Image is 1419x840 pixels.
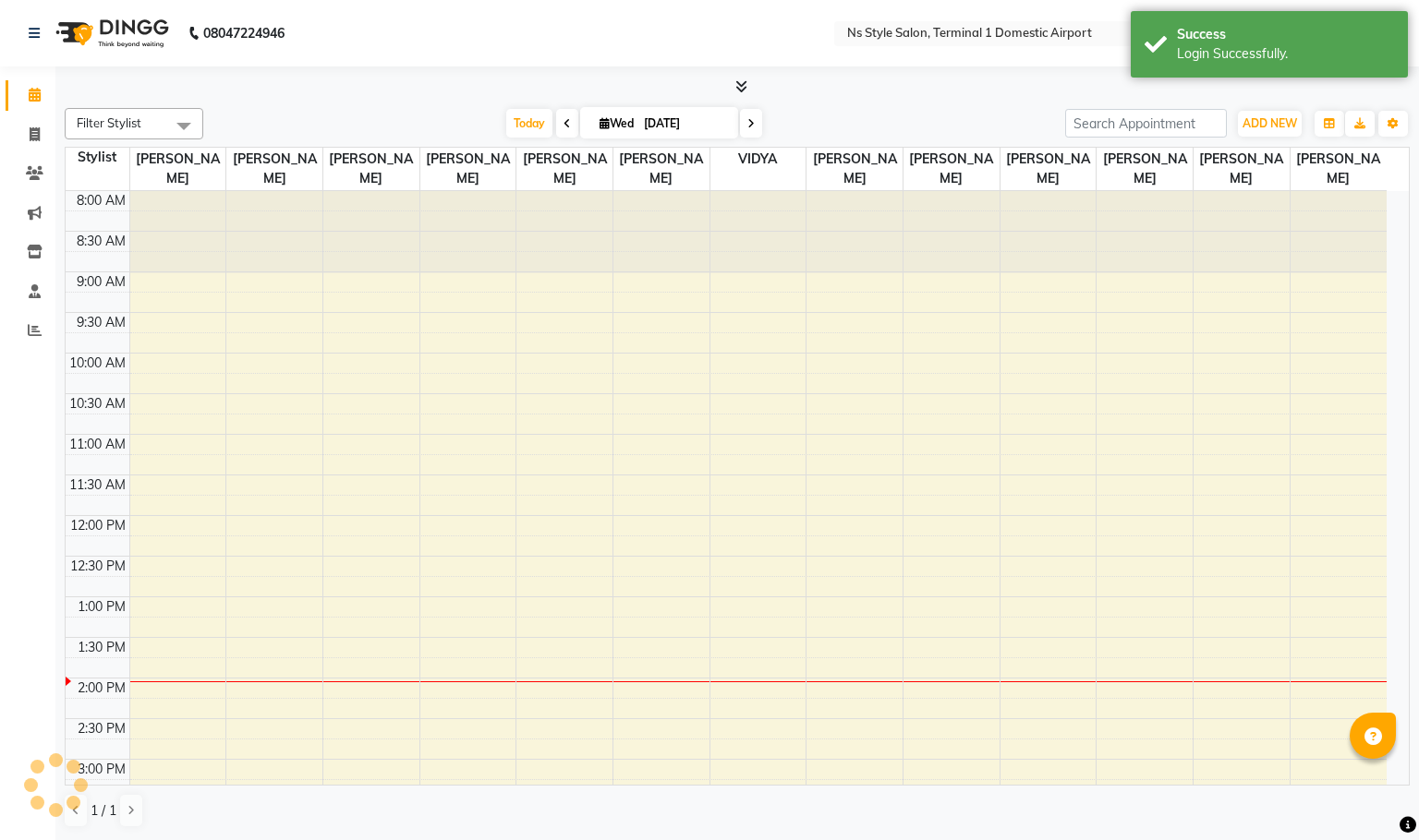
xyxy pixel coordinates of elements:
[506,109,552,138] span: Today
[73,272,129,292] div: 9:00 AM
[1238,111,1302,137] button: ADD NEW
[67,516,129,535] div: 12:00 PM
[638,110,731,138] input: 2025-09-03
[1194,148,1290,190] span: [PERSON_NAME]
[66,435,129,454] div: 11:00 AM
[74,597,129,617] div: 1:00 PM
[226,148,322,190] span: [PERSON_NAME]
[323,148,419,190] span: [PERSON_NAME]
[203,7,285,59] b: 08047224946
[130,148,226,190] span: [PERSON_NAME]
[516,148,612,190] span: [PERSON_NAME]
[77,115,141,130] span: Filter Stylist
[74,760,129,779] div: 3:00 PM
[66,354,129,373] div: 10:00 AM
[1243,116,1297,130] span: ADD NEW
[66,394,129,414] div: 10:30 AM
[1177,25,1394,44] div: Success
[67,557,129,576] div: 12:30 PM
[710,148,807,171] span: VIDYA
[73,232,129,251] div: 8:30 AM
[66,148,129,167] div: Stylist
[73,313,129,332] div: 9:30 AM
[91,801,116,821] span: 1 / 1
[420,148,516,190] span: [PERSON_NAME]
[1291,148,1387,190] span: [PERSON_NAME]
[613,148,709,190] span: [PERSON_NAME]
[595,116,638,130] span: Wed
[74,678,129,698] div: 2:00 PM
[1341,766,1401,822] iframe: chat widget
[1097,148,1193,190] span: [PERSON_NAME]
[47,7,174,59] img: logo
[66,475,129,495] div: 11:30 AM
[73,191,129,210] div: 8:00 AM
[1001,148,1097,190] span: [PERSON_NAME]
[1177,44,1394,64] div: Login Successfully.
[904,148,1000,190] span: [PERSON_NAME]
[1065,109,1227,138] input: Search Appointment
[74,719,129,738] div: 2:30 PM
[807,148,903,190] span: [PERSON_NAME]
[74,638,129,657] div: 1:30 PM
